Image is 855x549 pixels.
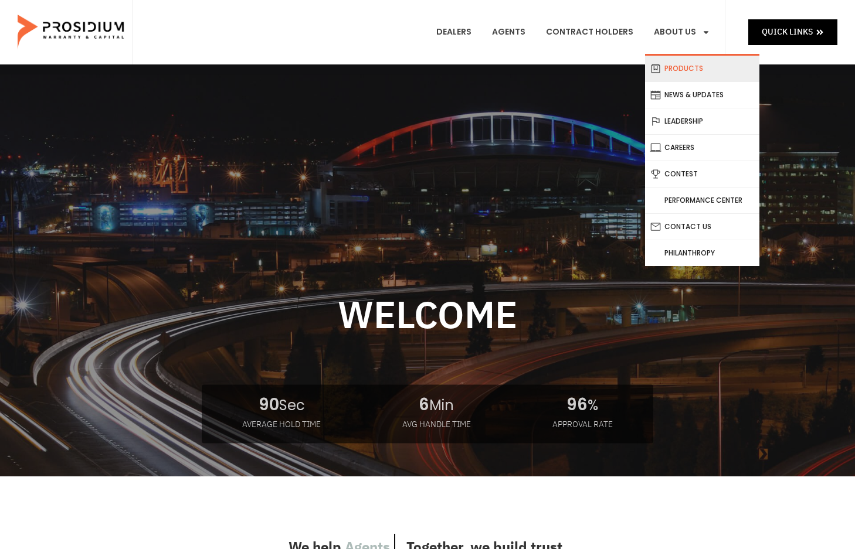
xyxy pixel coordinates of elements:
[645,54,759,266] ul: About Us
[645,108,759,134] a: Leadership
[645,82,759,108] a: News & Updates
[762,25,813,39] span: Quick Links
[645,214,759,240] a: Contact Us
[483,11,534,54] a: Agents
[645,240,759,266] a: Philanthropy
[645,187,759,213] a: Performance Center
[428,11,480,54] a: Dealers
[645,161,759,187] a: Contest
[537,11,642,54] a: Contract Holders
[645,56,759,81] a: Products
[748,19,837,45] a: Quick Links
[645,11,719,54] a: About Us
[428,11,719,54] nav: Menu
[645,135,759,161] a: Careers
